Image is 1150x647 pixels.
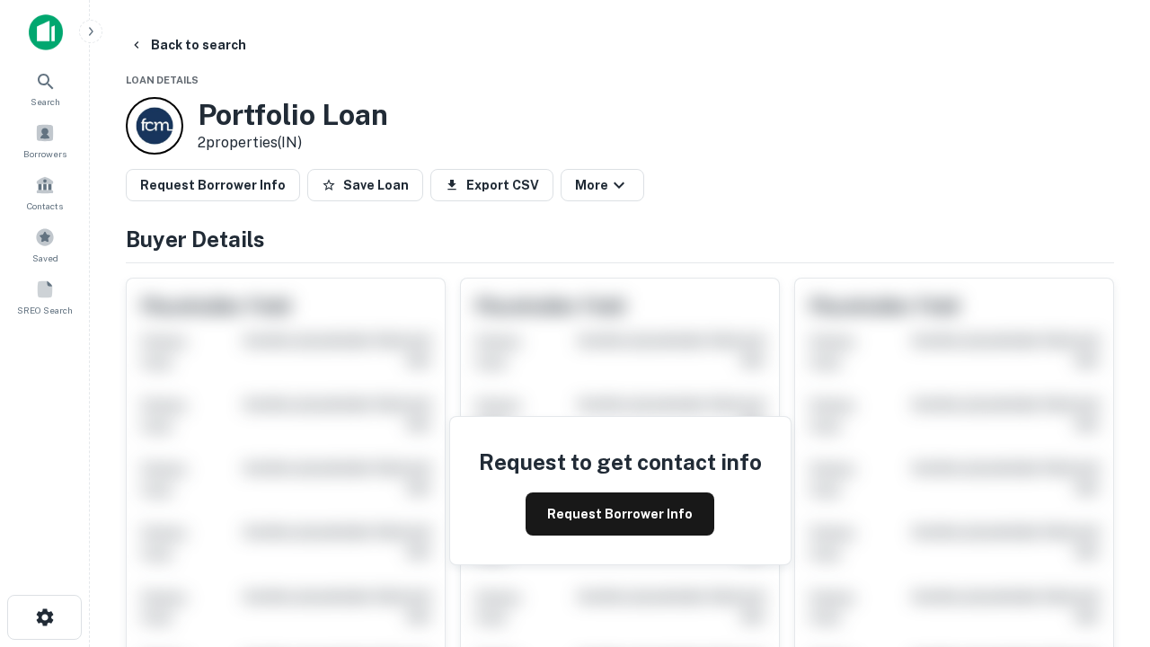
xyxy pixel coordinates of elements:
[479,446,762,478] h4: Request to get contact info
[23,146,66,161] span: Borrowers
[5,220,84,269] a: Saved
[5,168,84,217] a: Contacts
[5,116,84,164] a: Borrowers
[561,169,644,201] button: More
[307,169,423,201] button: Save Loan
[122,29,253,61] button: Back to search
[29,14,63,50] img: capitalize-icon.png
[5,64,84,112] a: Search
[27,199,63,213] span: Contacts
[126,169,300,201] button: Request Borrower Info
[198,98,388,132] h3: Portfolio Loan
[430,169,553,201] button: Export CSV
[126,75,199,85] span: Loan Details
[198,132,388,154] p: 2 properties (IN)
[17,303,73,317] span: SREO Search
[126,223,1114,255] h4: Buyer Details
[526,492,714,536] button: Request Borrower Info
[1060,446,1150,532] iframe: Chat Widget
[32,251,58,265] span: Saved
[5,272,84,321] a: SREO Search
[31,94,60,109] span: Search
